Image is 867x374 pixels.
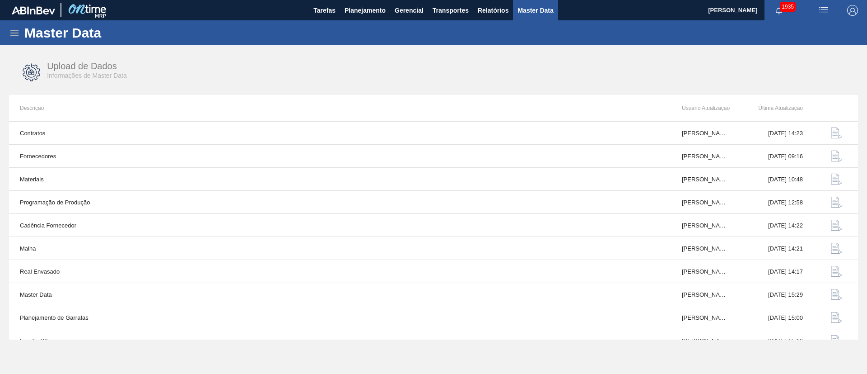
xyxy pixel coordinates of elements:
span: Upload de Dados [47,61,117,71]
td: [PERSON_NAME] [671,283,738,306]
td: [PERSON_NAME] [671,191,738,214]
td: Materiais [9,168,671,191]
td: [DATE] 14:22 [738,214,814,237]
td: [DATE] 09:16 [738,145,814,168]
span: Transportes [433,5,469,16]
td: Cadência Fornecedor [9,214,671,237]
td: [PERSON_NAME] [PERSON_NAME] do [PERSON_NAME] [671,145,738,168]
button: data-upload-icon [825,168,847,190]
button: data-upload-icon [825,284,847,305]
img: data-upload-icon [831,243,842,254]
span: Tarefas [313,5,336,16]
td: [PERSON_NAME] [671,306,738,329]
button: data-upload-icon [825,307,847,328]
td: [PERSON_NAME] [671,260,738,283]
img: TNhmsLtSVTkK8tSr43FrP2fwEKptu5GPRR3wAAAABJRU5ErkJggg== [12,6,55,14]
td: [PERSON_NAME] [671,214,738,237]
td: [PERSON_NAME] GHIRALDELO [PERSON_NAME] [671,122,738,145]
td: [DATE] 15:29 [738,283,814,306]
td: Real Envasado [9,260,671,283]
td: Malha [9,237,671,260]
td: [DATE] 12:58 [738,191,814,214]
img: data-upload-icon [831,151,842,161]
td: [PERSON_NAME] [671,237,738,260]
img: data-upload-icon [831,174,842,185]
span: Informações de Master Data [47,72,127,79]
img: userActions [818,5,829,16]
td: [DATE] 10:48 [738,168,814,191]
img: data-upload-icon [831,312,842,323]
td: [DATE] 14:17 [738,260,814,283]
td: Contratos [9,122,671,145]
td: Programação de Produção [9,191,671,214]
span: Relatórios [478,5,508,16]
button: data-upload-icon [825,214,847,236]
th: Descrição [9,95,671,121]
th: Usuário Atualização [671,95,738,121]
th: Última Atualização [738,95,814,121]
td: [DATE] 14:23 [738,122,814,145]
button: data-upload-icon [825,237,847,259]
button: data-upload-icon [825,122,847,144]
td: [PERSON_NAME] [671,168,738,191]
img: data-upload-icon [831,220,842,231]
td: [DATE] 15:16 [738,329,814,352]
button: data-upload-icon [825,191,847,213]
span: 1935 [780,2,796,12]
img: data-upload-icon [831,266,842,277]
td: [DATE] 15:00 [738,306,814,329]
span: Planejamento [345,5,386,16]
img: data-upload-icon [831,335,842,346]
img: data-upload-icon [831,197,842,208]
button: data-upload-icon [825,145,847,167]
img: Logout [847,5,858,16]
td: [PERSON_NAME] [PERSON_NAME] do [PERSON_NAME] [671,329,738,352]
button: Notificações [764,4,793,17]
td: Master Data [9,283,671,306]
td: Fornecedores [9,145,671,168]
img: data-upload-icon [831,289,842,300]
button: data-upload-icon [825,260,847,282]
span: Gerencial [395,5,424,16]
td: Família Wbs [9,329,671,352]
td: [DATE] 14:21 [738,237,814,260]
span: Master Data [517,5,553,16]
td: Planejamento de Garrafas [9,306,671,329]
h1: Master Data [24,28,185,38]
button: data-upload-icon [825,330,847,351]
img: data-upload-icon [831,128,842,138]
